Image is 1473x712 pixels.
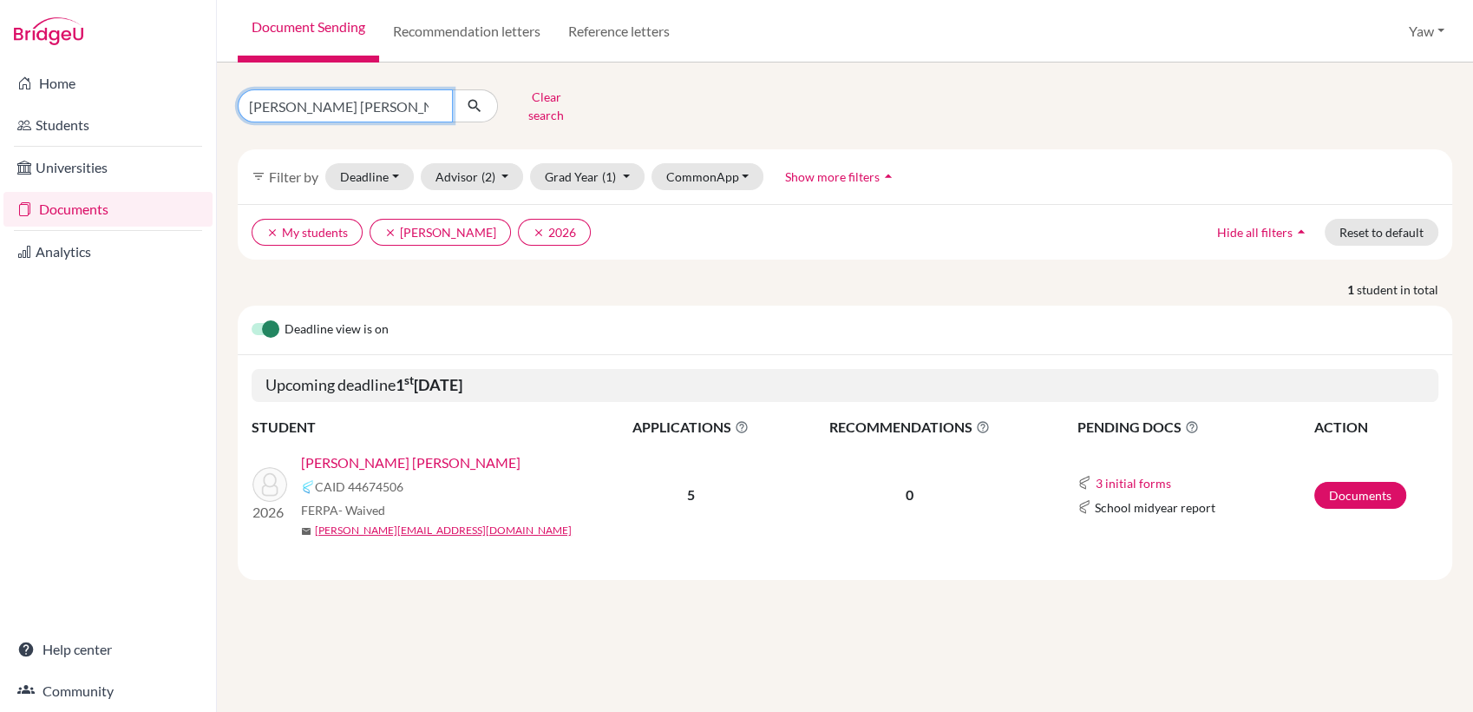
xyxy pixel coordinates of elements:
span: APPLICATIONS [599,417,782,438]
button: Deadline [325,163,414,190]
span: mail [301,526,311,537]
i: arrow_drop_up [880,168,897,185]
button: Grad Year(1) [530,163,645,190]
span: FERPA [301,501,385,519]
button: clearMy students [252,219,363,246]
strong: 1 [1347,280,1357,299]
p: 2026 [252,502,287,523]
span: (1) [602,169,616,184]
button: Hide all filtersarrow_drop_up [1202,219,1325,246]
span: - Waived [338,503,385,518]
a: Help center [3,632,213,667]
span: Show more filters [785,169,880,184]
button: Yaw [1401,15,1452,48]
h5: Upcoming deadline [252,369,1438,402]
p: 0 [783,485,1035,505]
i: clear [384,227,396,239]
button: 3 initial forms [1095,473,1172,493]
span: School midyear report [1095,498,1215,517]
a: Community [3,674,213,709]
b: 1 [DATE] [396,375,462,394]
span: Deadline view is on [285,320,389,340]
sup: st [404,373,414,387]
img: Common App logo [301,480,315,494]
th: ACTION [1313,416,1438,438]
img: Common App logo [1077,500,1091,514]
img: Common App logo [1077,476,1091,490]
button: Advisor(2) [421,163,524,190]
i: arrow_drop_up [1293,223,1310,241]
button: clear2026 [518,219,591,246]
span: (2) [481,169,495,184]
button: Reset to default [1325,219,1438,246]
th: STUDENT [252,416,599,438]
a: Universities [3,150,213,185]
b: 5 [687,486,695,503]
a: Analytics [3,234,213,269]
span: student in total [1357,280,1452,299]
span: CAID 44674506 [315,478,403,496]
a: [PERSON_NAME][EMAIL_ADDRESS][DOMAIN_NAME] [315,523,572,538]
img: Bridge-U [14,17,83,45]
span: Filter by [269,168,318,185]
button: clear[PERSON_NAME] [370,219,511,246]
i: filter_list [252,169,265,183]
a: Students [3,108,213,142]
button: Show more filtersarrow_drop_up [770,163,912,190]
span: Hide all filters [1217,225,1293,240]
a: Documents [1314,482,1406,509]
i: clear [533,227,545,239]
input: Find student by name... [238,89,453,122]
button: Clear search [498,83,594,129]
span: PENDING DOCS [1077,417,1313,438]
a: [PERSON_NAME] [PERSON_NAME] [301,452,520,473]
img: Sedalo, Josette Selinam Akusika Dede [252,467,287,502]
i: clear [266,227,278,239]
a: Documents [3,192,213,227]
span: RECOMMENDATIONS [783,417,1035,438]
a: Home [3,66,213,101]
button: CommonApp [651,163,764,190]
